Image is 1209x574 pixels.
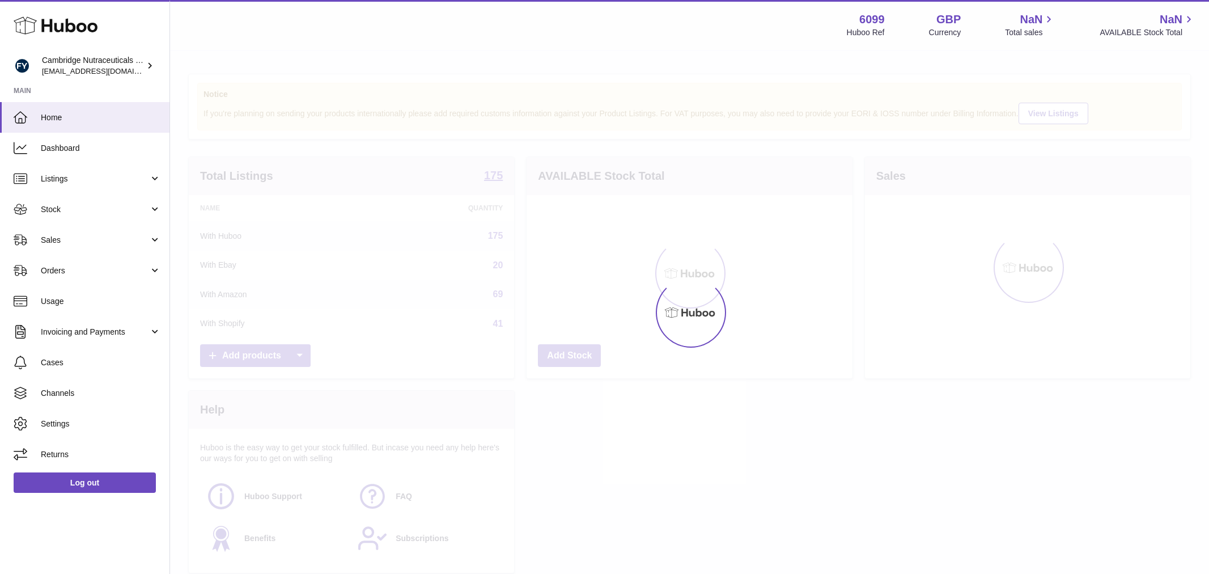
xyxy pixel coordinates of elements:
span: AVAILABLE Stock Total [1100,27,1195,38]
a: NaN AVAILABLE Stock Total [1100,12,1195,38]
span: Channels [41,388,161,399]
span: Returns [41,449,161,460]
img: huboo@camnutra.com [14,57,31,74]
a: NaN Total sales [1005,12,1055,38]
span: NaN [1020,12,1042,27]
strong: 6099 [859,12,885,27]
span: Stock [41,204,149,215]
a: Log out [14,472,156,493]
span: [EMAIL_ADDRESS][DOMAIN_NAME] [42,66,167,75]
span: Cases [41,357,161,368]
span: NaN [1160,12,1182,27]
span: Settings [41,419,161,429]
div: Huboo Ref [847,27,885,38]
span: Invoicing and Payments [41,327,149,337]
span: Dashboard [41,143,161,154]
span: Total sales [1005,27,1055,38]
span: Usage [41,296,161,307]
span: Listings [41,174,149,184]
div: Cambridge Nutraceuticals Ltd [42,55,144,77]
div: Currency [929,27,961,38]
strong: GBP [936,12,961,27]
span: Home [41,112,161,123]
span: Sales [41,235,149,246]
span: Orders [41,265,149,276]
